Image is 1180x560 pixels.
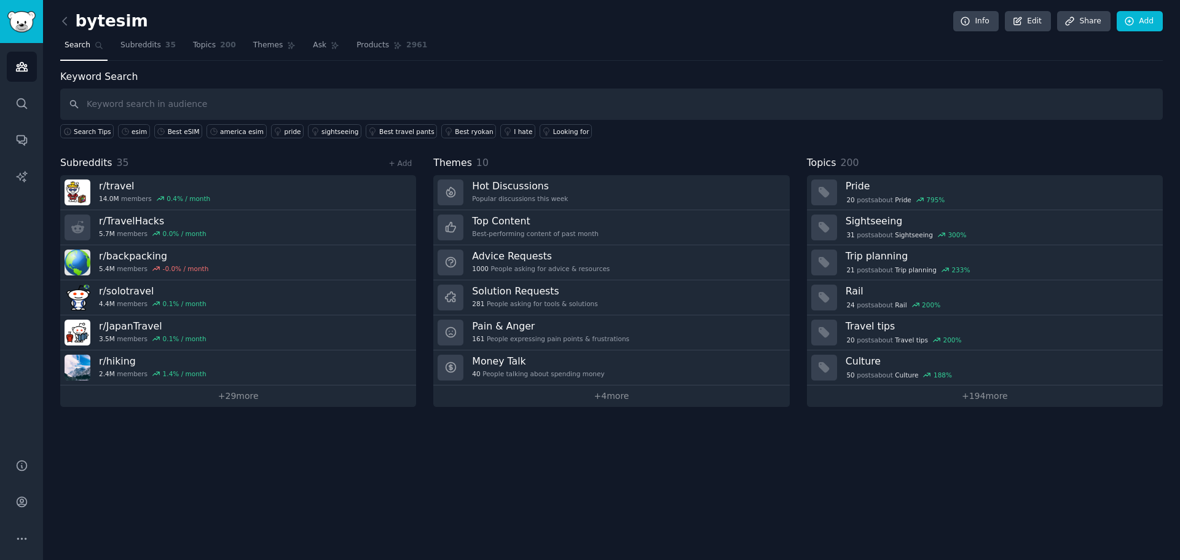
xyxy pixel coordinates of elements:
span: 5.4M [99,264,115,273]
div: I hate [514,127,532,136]
div: 0.4 % / month [167,194,210,203]
a: r/JapanTravel3.5Mmembers0.1% / month [60,315,416,350]
span: 35 [117,157,129,168]
span: Search Tips [74,127,111,136]
a: r/travel14.0Mmembers0.4% / month [60,175,416,210]
a: Travel tips20postsaboutTravel tips200% [807,315,1163,350]
div: post s about [846,194,946,205]
a: Advice Requests1000People asking for advice & resources [433,245,789,280]
a: Themes [249,36,301,61]
div: members [99,299,206,308]
a: esim [118,124,150,138]
span: 4.4M [99,299,115,308]
span: 281 [472,299,484,308]
span: 1000 [472,264,489,273]
span: Themes [253,40,283,51]
div: People talking about spending money [472,369,604,378]
h3: Solution Requests [472,285,597,298]
div: 200 % [922,301,940,309]
div: 1.4 % / month [163,369,206,378]
h2: bytesim [60,12,148,31]
span: 20 [846,336,854,344]
div: 795 % [926,195,945,204]
span: Search [65,40,90,51]
a: Products2961 [352,36,431,61]
a: r/backpacking5.4Mmembers-0.0% / month [60,245,416,280]
div: 188 % [934,371,952,379]
h3: Top Content [472,215,599,227]
span: Topics [193,40,216,51]
a: Share [1057,11,1110,32]
span: Ask [313,40,326,51]
a: Best ryokan [441,124,496,138]
h3: r/ travel [99,179,210,192]
input: Keyword search in audience [60,89,1163,120]
a: Rail24postsaboutRail200% [807,280,1163,315]
a: Money Talk40People talking about spending money [433,350,789,385]
a: r/solotravel4.4Mmembers0.1% / month [60,280,416,315]
a: + Add [388,159,412,168]
div: Best ryokan [455,127,494,136]
a: Subreddits35 [116,36,180,61]
h3: r/ JapanTravel [99,320,206,333]
img: backpacking [65,250,90,275]
a: r/TravelHacks5.7Mmembers0.0% / month [60,210,416,245]
div: Best eSIM [168,127,200,136]
img: GummySearch logo [7,11,36,33]
h3: Money Talk [472,355,604,368]
a: Add [1117,11,1163,32]
span: 5.7M [99,229,115,238]
span: 200 [840,157,859,168]
a: Trip planning21postsaboutTrip planning233% [807,245,1163,280]
span: 3.5M [99,334,115,343]
span: Rail [895,301,907,309]
div: members [99,264,208,273]
div: 0.1 % / month [163,334,206,343]
span: 2.4M [99,369,115,378]
h3: r/ backpacking [99,250,208,262]
a: +29more [60,385,416,407]
span: 21 [846,266,854,274]
h3: Advice Requests [472,250,610,262]
h3: Rail [846,285,1154,298]
span: Products [356,40,389,51]
a: r/hiking2.4Mmembers1.4% / month [60,350,416,385]
span: Culture [895,371,918,379]
label: Keyword Search [60,71,138,82]
span: Subreddits [120,40,161,51]
span: Subreddits [60,156,112,171]
a: Ask [309,36,344,61]
img: JapanTravel [65,320,90,345]
h3: r/ TravelHacks [99,215,206,227]
div: 0.1 % / month [163,299,206,308]
span: 50 [846,371,854,379]
h3: Pain & Anger [472,320,629,333]
h3: Trip planning [846,250,1154,262]
a: Topics200 [189,36,240,61]
a: Search [60,36,108,61]
div: esim [132,127,147,136]
div: Best travel pants [379,127,435,136]
button: Search Tips [60,124,114,138]
a: sightseeing [308,124,361,138]
a: Best eSIM [154,124,202,138]
div: members [99,334,206,343]
div: Looking for [553,127,589,136]
span: Trip planning [895,266,937,274]
h3: r/ hiking [99,355,206,368]
img: travel [65,179,90,205]
a: Info [953,11,999,32]
div: People expressing pain points & frustrations [472,334,629,343]
div: members [99,229,206,238]
a: I hate [500,124,535,138]
div: members [99,194,210,203]
span: 35 [165,40,176,51]
div: Popular discussions this week [472,194,568,203]
a: Culture50postsaboutCulture188% [807,350,1163,385]
h3: Hot Discussions [472,179,568,192]
a: +194more [807,385,1163,407]
div: post s about [846,334,963,345]
div: 300 % [948,231,966,239]
a: Looking for [540,124,592,138]
div: america esim [220,127,264,136]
